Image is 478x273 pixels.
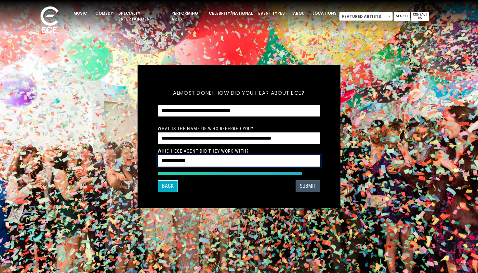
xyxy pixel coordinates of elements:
span: Featured Artists [339,12,393,21]
label: What is the Name of Who Referred You? [158,126,253,131]
label: Which ECE Agent Did They Work With? [158,148,249,154]
a: Locations [310,8,339,19]
a: Music [71,8,93,19]
select: How did you hear about ECE [158,105,320,117]
a: Comedy [93,8,116,19]
a: About [290,8,310,19]
button: Back [158,180,178,192]
button: SUBMIT [296,180,320,192]
a: Specialty Entertainment [116,8,169,25]
a: Search [394,12,410,21]
a: Event Types [256,8,290,19]
a: Performing Arts [169,8,206,25]
a: Celebrity/National [206,8,256,19]
h5: Almost done! How did you hear about ECE? [158,81,320,105]
a: Contact Us [411,12,429,21]
span: Featured Artists [339,12,392,21]
img: ece_new_logo_whitev2-1.png [33,5,66,36]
